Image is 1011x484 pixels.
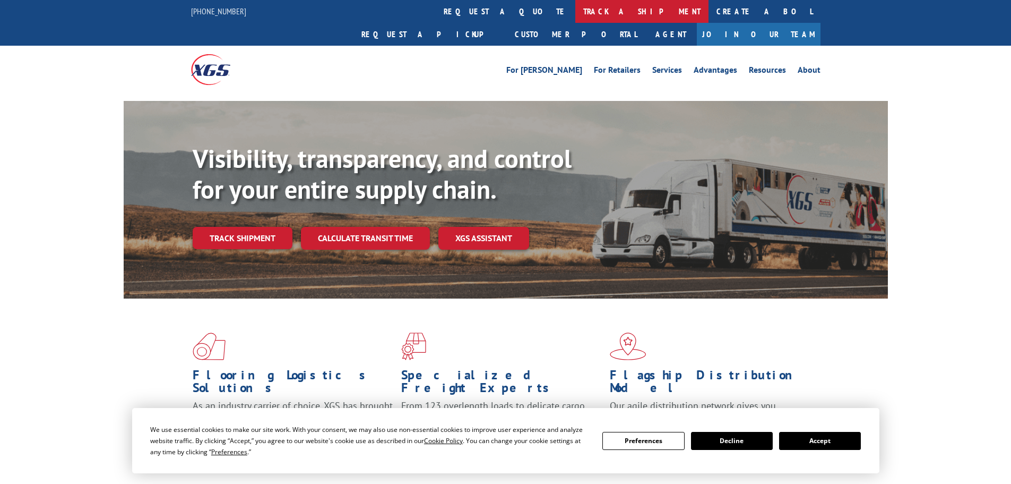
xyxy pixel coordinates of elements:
a: For Retailers [594,66,641,78]
div: We use essential cookies to make our site work. With your consent, we may also use non-essential ... [150,424,590,457]
a: Agent [645,23,697,46]
a: Join Our Team [697,23,820,46]
span: Our agile distribution network gives you nationwide inventory management on demand. [610,400,805,424]
div: Cookie Consent Prompt [132,408,879,473]
b: Visibility, transparency, and control for your entire supply chain. [193,142,572,206]
button: Decline [691,432,773,450]
a: Services [652,66,682,78]
p: From 123 overlength loads to delicate cargo, our experienced staff knows the best way to move you... [401,400,602,447]
img: xgs-icon-focused-on-flooring-red [401,333,426,360]
a: Calculate transit time [301,227,430,250]
a: Advantages [694,66,737,78]
span: Cookie Policy [424,436,463,445]
h1: Flagship Distribution Model [610,369,810,400]
span: As an industry carrier of choice, XGS has brought innovation and dedication to flooring logistics... [193,400,393,437]
a: About [798,66,820,78]
button: Preferences [602,432,684,450]
a: [PHONE_NUMBER] [191,6,246,16]
button: Accept [779,432,861,450]
h1: Flooring Logistics Solutions [193,369,393,400]
a: Track shipment [193,227,292,249]
a: Request a pickup [353,23,507,46]
h1: Specialized Freight Experts [401,369,602,400]
img: xgs-icon-total-supply-chain-intelligence-red [193,333,226,360]
a: Resources [749,66,786,78]
a: XGS ASSISTANT [438,227,529,250]
span: Preferences [211,447,247,456]
a: Customer Portal [507,23,645,46]
a: For [PERSON_NAME] [506,66,582,78]
img: xgs-icon-flagship-distribution-model-red [610,333,646,360]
